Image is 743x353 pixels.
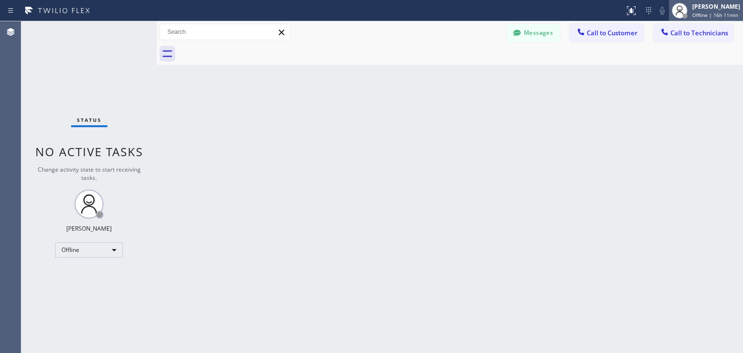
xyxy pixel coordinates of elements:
[55,242,123,258] div: Offline
[587,29,638,37] span: Call to Customer
[66,224,112,233] div: [PERSON_NAME]
[507,24,560,42] button: Messages
[160,24,290,40] input: Search
[38,165,141,182] span: Change activity state to start receiving tasks.
[654,24,733,42] button: Call to Technicians
[570,24,644,42] button: Call to Customer
[692,2,740,11] div: [PERSON_NAME]
[77,117,102,123] span: Status
[655,4,669,17] button: Mute
[35,144,143,160] span: No active tasks
[692,12,738,18] span: Offline | 16h 11min
[670,29,728,37] span: Call to Technicians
